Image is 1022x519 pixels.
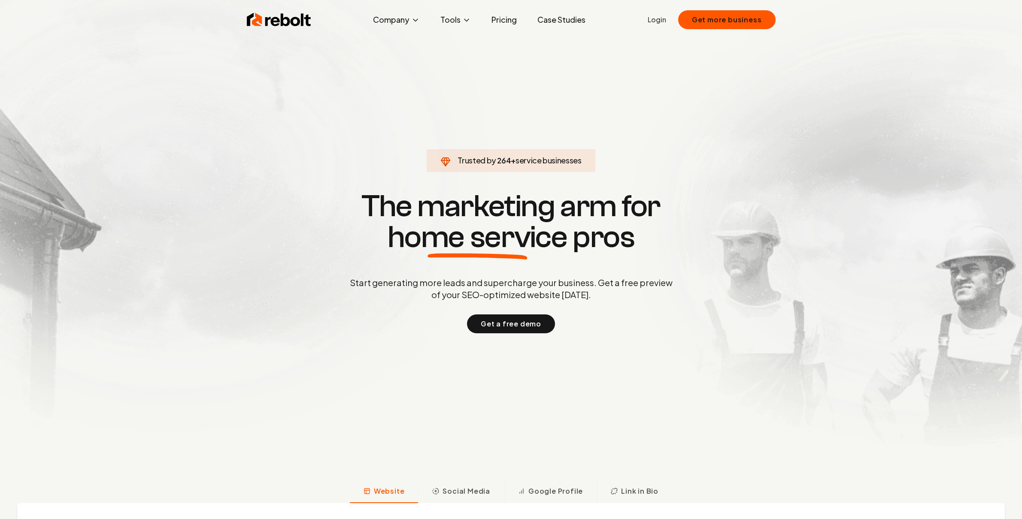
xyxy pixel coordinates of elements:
h1: The marketing arm for pros [305,191,717,253]
p: Start generating more leads and supercharge your business. Get a free preview of your SEO-optimiz... [348,277,674,301]
a: Login [648,15,666,25]
span: Google Profile [528,486,583,496]
img: Rebolt Logo [247,11,311,28]
button: Get more business [678,10,776,29]
span: Link in Bio [621,486,658,496]
a: Case Studies [531,11,592,28]
button: Link in Bio [597,481,672,503]
button: Tools [434,11,478,28]
a: Pricing [485,11,524,28]
span: 264 [497,154,511,166]
span: service businesses [516,155,582,165]
span: Social Media [443,486,490,496]
button: Website [350,481,419,503]
button: Company [366,11,427,28]
span: + [511,155,516,165]
span: home service [388,222,567,253]
button: Get a free demo [467,314,555,333]
span: Trusted by [458,155,496,165]
button: Google Profile [504,481,597,503]
button: Social Media [418,481,504,503]
span: Website [374,486,405,496]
